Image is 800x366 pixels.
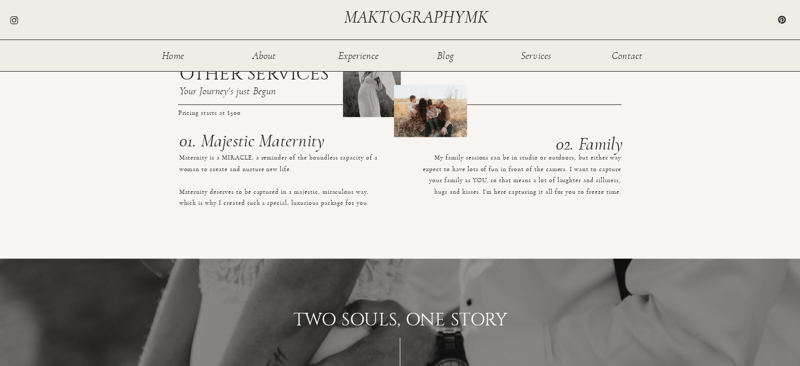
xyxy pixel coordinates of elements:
[247,51,281,60] a: About
[432,135,623,150] h3: 02. Family
[429,51,463,60] a: Blog
[179,86,392,100] h3: Your Journey's just Begun
[179,65,379,80] h1: OTHER SERVICES
[178,107,263,116] p: Pricing starts at $500
[156,51,190,60] a: Home
[417,152,621,249] p: My family sessions can be in studio or outdoors, but either way expect to have lots of fun in fro...
[610,51,644,60] a: Contact
[344,8,492,26] a: maktographymk
[262,311,539,326] h1: TWO SOULS, ONE STORY
[338,51,380,60] a: Experience
[519,51,553,60] a: Services
[179,152,384,249] p: Maternity is a MIRACLE, a reminder of the boundless capacity of a woman to create and nurture new...
[179,132,392,146] h3: 01. Majestic Maternity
